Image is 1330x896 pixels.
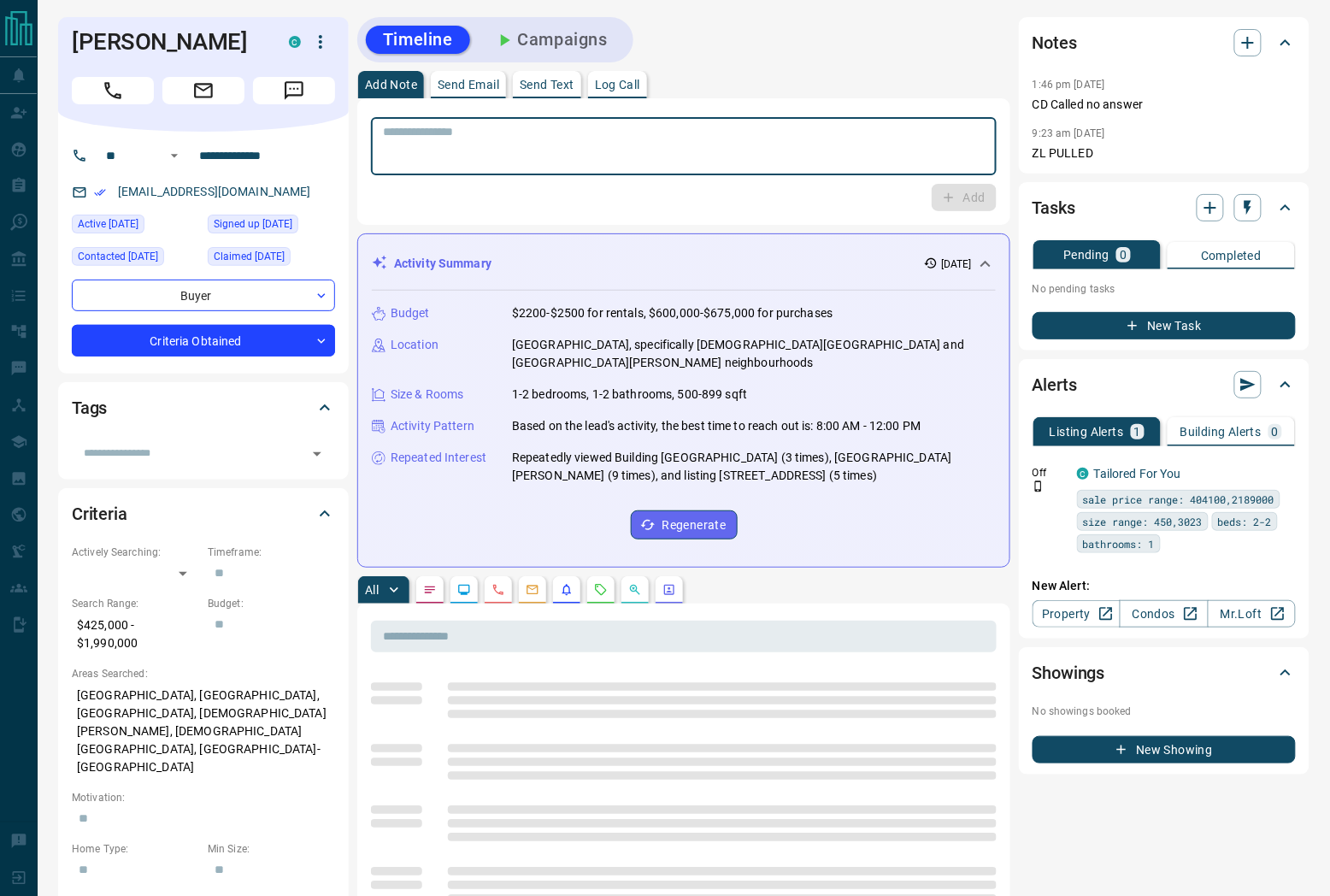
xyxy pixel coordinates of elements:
p: 0 [1272,426,1279,438]
p: Pending [1063,249,1109,261]
a: [EMAIL_ADDRESS][DOMAIN_NAME] [118,185,311,198]
p: 1:46 pm [DATE] [1033,79,1105,91]
p: Send Email [438,79,499,91]
span: beds: 2-2 [1218,513,1272,530]
p: [GEOGRAPHIC_DATA], [GEOGRAPHIC_DATA], [GEOGRAPHIC_DATA], [DEMOGRAPHIC_DATA][PERSON_NAME], [DEMOGR... [72,681,335,781]
a: Condos [1120,600,1208,628]
p: [GEOGRAPHIC_DATA], specifically [DEMOGRAPHIC_DATA][GEOGRAPHIC_DATA] and [GEOGRAPHIC_DATA][PERSON_... [512,336,996,372]
div: Buyer [72,280,335,311]
svg: Opportunities [628,583,642,597]
p: Location [391,336,438,354]
span: bathrooms: 1 [1083,535,1155,552]
svg: Emails [526,583,539,597]
span: Active [DATE] [78,215,138,233]
p: $425,000 - $1,990,000 [72,611,199,657]
p: Listing Alerts [1050,426,1124,438]
span: sale price range: 404100,2189000 [1083,491,1274,508]
p: No showings booked [1033,704,1296,719]
h2: Tags [72,394,107,421]
p: Min Size: [208,841,335,857]
div: Tue Oct 14 2025 [72,247,199,271]
a: Mr.Loft [1208,600,1296,628]
div: condos.ca [1077,468,1089,480]
p: ZL PULLED [1033,144,1296,162]
a: Tailored For You [1094,467,1181,480]
div: Notes [1033,22,1296,63]
p: Add Note [365,79,417,91]
div: Criteria [72,493,335,534]
h2: Showings [1033,659,1105,687]
svg: Email Verified [94,186,106,198]
p: Activity Pattern [391,417,474,435]
div: Tue Oct 14 2025 [72,215,199,239]
span: Email [162,77,244,104]
svg: Agent Actions [662,583,676,597]
button: Open [305,442,329,466]
button: Open [164,145,185,166]
p: Completed [1201,250,1262,262]
svg: Calls [491,583,505,597]
p: $2200-$2500 for rentals, $600,000-$675,000 for purchases [512,304,833,322]
p: No pending tasks [1033,276,1296,302]
button: Timeline [366,26,470,54]
p: Motivation: [72,790,335,805]
a: Property [1033,600,1121,628]
div: Fri Sep 26 2025 [208,247,335,271]
h2: Notes [1033,29,1077,56]
span: Contacted [DATE] [78,248,158,265]
p: Off [1033,465,1067,480]
div: Fri Sep 26 2025 [208,215,335,239]
p: 1-2 bedrooms, 1-2 bathrooms, 500-899 sqft [512,386,747,404]
p: Search Range: [72,596,199,611]
h2: Tasks [1033,194,1075,221]
p: Repeated Interest [391,449,486,467]
p: 0 [1120,249,1127,261]
p: Areas Searched: [72,666,335,681]
p: Timeframe: [208,545,335,560]
svg: Notes [423,583,437,597]
div: Activity Summary[DATE] [372,248,996,280]
p: Building Alerts [1180,426,1262,438]
p: CD Called no answer [1033,96,1296,114]
h2: Criteria [72,500,127,528]
p: 1 [1134,426,1141,438]
div: Alerts [1033,364,1296,405]
p: 9:23 am [DATE] [1033,127,1105,139]
div: Tasks [1033,187,1296,228]
span: Claimed [DATE] [214,248,285,265]
h1: [PERSON_NAME] [72,28,263,56]
p: Size & Rooms [391,386,464,404]
svg: Requests [594,583,608,597]
p: Actively Searching: [72,545,199,560]
button: Regenerate [631,510,738,539]
div: Criteria Obtained [72,325,335,357]
p: [DATE] [941,256,972,272]
p: Log Call [595,79,640,91]
h2: Alerts [1033,371,1077,398]
span: Message [253,77,335,104]
svg: Lead Browsing Activity [457,583,471,597]
button: New Task [1033,312,1296,339]
svg: Push Notification Only [1033,480,1045,492]
p: Send Text [520,79,574,91]
div: Tags [72,387,335,428]
div: Showings [1033,652,1296,693]
span: Signed up [DATE] [214,215,292,233]
p: Repeatedly viewed Building [GEOGRAPHIC_DATA] (3 times), [GEOGRAPHIC_DATA][PERSON_NAME] (9 times),... [512,449,996,485]
div: condos.ca [289,36,301,48]
p: New Alert: [1033,577,1296,595]
p: Activity Summary [394,255,491,273]
svg: Listing Alerts [560,583,574,597]
p: Budget: [208,596,335,611]
span: size range: 450,3023 [1083,513,1203,530]
p: Based on the lead's activity, the best time to reach out is: 8:00 AM - 12:00 PM [512,417,921,435]
p: Budget [391,304,430,322]
span: Call [72,77,154,104]
button: Campaigns [477,26,625,54]
button: New Showing [1033,736,1296,763]
p: Home Type: [72,841,199,857]
p: All [365,584,379,596]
